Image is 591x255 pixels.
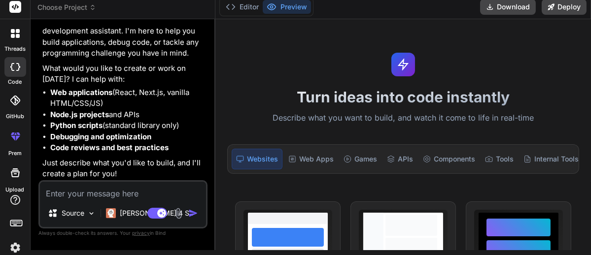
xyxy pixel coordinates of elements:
p: Source [62,208,84,218]
li: and APIs [50,109,206,121]
li: (standard library only) [50,120,206,131]
span: Choose Project [37,2,96,12]
li: (React, Next.js, vanilla HTML/CSS/JS) [50,87,206,109]
img: attachment [173,208,184,219]
div: Internal Tools [520,149,583,169]
p: Always double-check its answers. Your in Bind [38,228,208,238]
label: code [8,78,22,86]
label: Upload [6,186,25,194]
label: threads [4,45,26,53]
h1: Turn ideas into code instantly [221,88,585,106]
strong: Debugging and optimization [50,132,151,141]
strong: Web applications [50,88,112,97]
label: GitHub [6,112,24,121]
label: prem [8,149,22,158]
strong: Python scripts [50,121,103,130]
img: Claude 4 Sonnet [106,208,116,218]
p: Describe what you want to build, and watch it come to life in real-time [221,112,585,125]
div: Components [419,149,479,169]
div: Web Apps [284,149,338,169]
div: Websites [232,149,282,169]
span: privacy [132,230,150,236]
div: APIs [383,149,417,169]
div: Games [340,149,381,169]
p: Just describe what you'd like to build, and I'll create a plan for you! [42,158,206,180]
strong: Node.js projects [50,110,109,119]
img: Pick Models [87,209,96,218]
p: Hello! I'm Bind AI, your expert software development assistant. I'm here to help you build applic... [42,15,206,59]
div: Tools [481,149,518,169]
img: icon [188,208,198,218]
p: What would you like to create or work on [DATE]? I can help with: [42,63,206,85]
p: [PERSON_NAME] 4 S.. [120,208,193,218]
strong: Code reviews and best practices [50,143,169,152]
